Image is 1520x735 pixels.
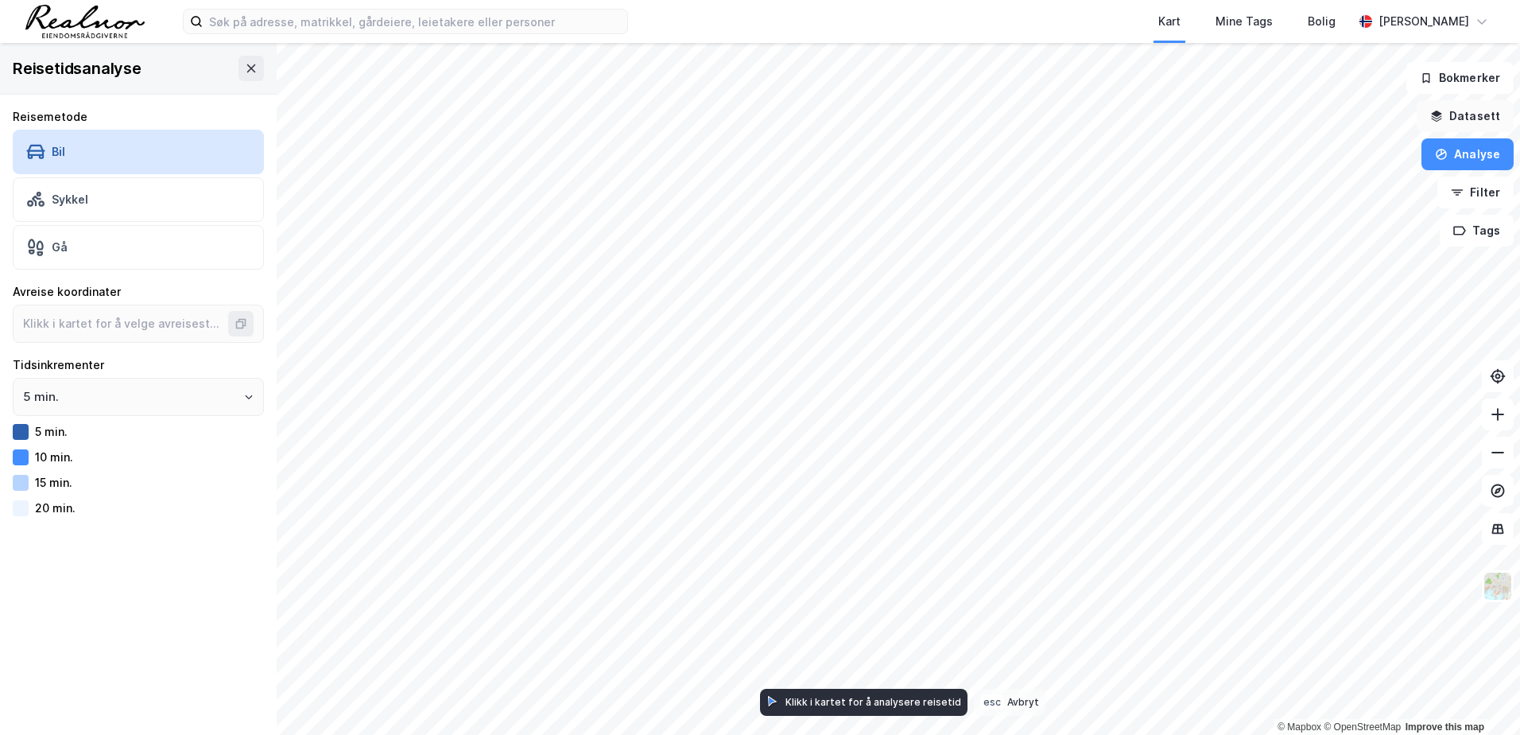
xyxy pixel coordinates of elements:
[1324,721,1401,733] a: OpenStreetMap
[14,379,263,415] input: ClearOpen
[1308,12,1336,31] div: Bolig
[13,56,142,81] div: Reisetidsanalyse
[980,694,1004,710] div: esc
[1007,696,1039,708] div: Avbryt
[1278,721,1321,733] a: Mapbox
[35,476,72,489] div: 15 min.
[1417,100,1514,132] button: Datasett
[52,145,65,158] div: Bil
[25,5,145,38] img: realnor-logo.934646d98de889bb5806.png
[1483,571,1513,601] img: Z
[35,425,68,438] div: 5 min.
[1440,215,1514,247] button: Tags
[1216,12,1273,31] div: Mine Tags
[52,240,68,254] div: Gå
[13,107,264,126] div: Reisemetode
[1441,659,1520,735] iframe: Chat Widget
[35,450,73,464] div: 10 min.
[1158,12,1181,31] div: Kart
[1421,138,1514,170] button: Analyse
[1378,12,1469,31] div: [PERSON_NAME]
[35,501,76,515] div: 20 min.
[14,305,231,342] input: Klikk i kartet for å velge avreisested
[785,696,961,708] div: Klikk i kartet for å analysere reisetid
[1406,62,1514,94] button: Bokmerker
[13,356,264,375] div: Tidsinkrementer
[242,391,255,403] button: Open
[52,192,88,206] div: Sykkel
[13,282,264,301] div: Avreise koordinater
[1406,721,1484,733] a: Improve this map
[1437,177,1514,208] button: Filter
[1441,659,1520,735] div: Kontrollprogram for chat
[203,10,627,33] input: Søk på adresse, matrikkel, gårdeiere, leietakere eller personer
